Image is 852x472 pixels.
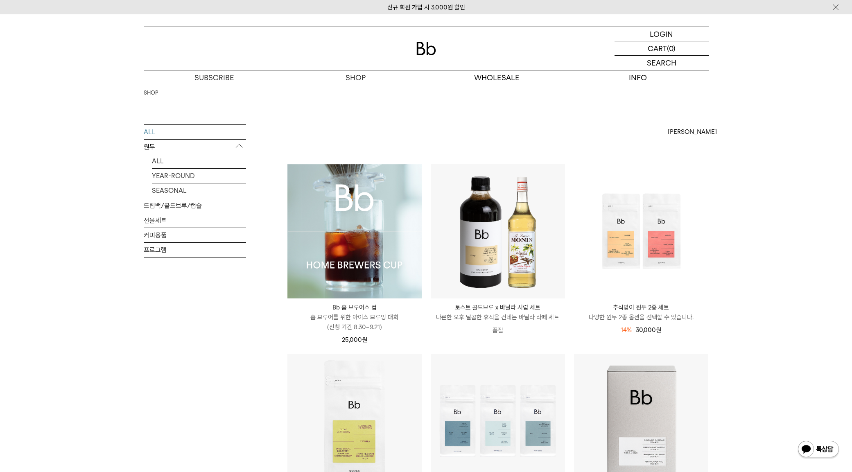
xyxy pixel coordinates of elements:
[574,312,708,322] p: 다양한 원두 2종 옵션을 선택할 수 있습니다.
[647,56,676,70] p: SEARCH
[668,127,717,137] span: [PERSON_NAME]
[416,42,436,55] img: 로고
[636,326,661,334] span: 30,000
[144,228,246,242] a: 커피용품
[621,325,632,335] div: 14%
[287,303,422,332] a: Bb 홈 브루어스 컵 홈 브루어를 위한 아이스 브루잉 대회(신청 기간 8.30~9.21)
[431,322,565,339] p: 품절
[152,154,246,168] a: ALL
[285,70,426,85] a: SHOP
[426,70,567,85] p: WHOLESALE
[431,303,565,312] p: 토스트 콜드브루 x 바닐라 시럽 세트
[144,213,246,228] a: 선물세트
[574,303,708,312] p: 추석맞이 원두 2종 세트
[152,169,246,183] a: YEAR-ROUND
[287,303,422,312] p: Bb 홈 브루어스 컵
[615,41,709,56] a: CART (0)
[144,243,246,257] a: 프로그램
[152,183,246,198] a: SEASONAL
[574,164,708,298] img: 추석맞이 원두 2종 세트
[431,312,565,322] p: 나른한 오후 달콤한 휴식을 건네는 바닐라 라떼 세트
[574,303,708,322] a: 추석맞이 원두 2종 세트 다양한 원두 2종 옵션을 선택할 수 있습니다.
[615,27,709,41] a: LOGIN
[144,140,246,154] p: 원두
[648,41,667,55] p: CART
[144,199,246,213] a: 드립백/콜드브루/캡슐
[387,4,465,11] a: 신규 회원 가입 시 3,000원 할인
[362,336,367,343] span: 원
[667,41,676,55] p: (0)
[797,440,840,460] img: 카카오톡 채널 1:1 채팅 버튼
[567,70,709,85] p: INFO
[650,27,673,41] p: LOGIN
[144,70,285,85] a: SUBSCRIBE
[144,89,158,97] a: SHOP
[431,303,565,322] a: 토스트 콜드브루 x 바닐라 시럽 세트 나른한 오후 달콤한 휴식을 건네는 바닐라 라떼 세트
[342,336,367,343] span: 25,000
[287,312,422,332] p: 홈 브루어를 위한 아이스 브루잉 대회 (신청 기간 8.30~9.21)
[144,125,246,139] a: ALL
[656,326,661,334] span: 원
[431,164,565,298] img: 토스트 콜드브루 x 바닐라 시럽 세트
[287,164,422,298] img: Bb 홈 브루어스 컵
